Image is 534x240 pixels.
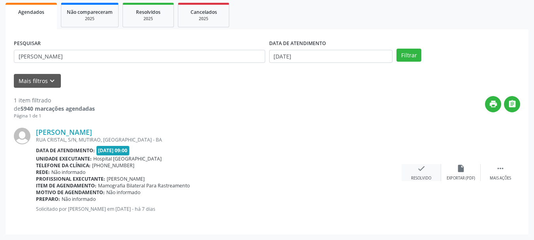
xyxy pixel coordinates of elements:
span: Não informado [51,169,85,176]
button: Mais filtroskeyboard_arrow_down [14,74,61,88]
div: Mais ações [490,176,511,181]
input: Selecione um intervalo [269,50,393,63]
b: Profissional executante: [36,176,105,182]
i: check [417,164,426,173]
span: [DATE] 09:00 [96,146,130,155]
i: keyboard_arrow_down [48,77,57,85]
p: Solicitado por [PERSON_NAME] em [DATE] - há 7 dias [36,206,402,212]
span: Mamografia Bilateral Para Rastreamento [98,182,190,189]
span: Hospital [GEOGRAPHIC_DATA] [93,155,162,162]
div: Página 1 de 1 [14,113,95,119]
div: 2025 [184,16,223,22]
strong: 5940 marcações agendadas [21,105,95,112]
a: [PERSON_NAME] [36,128,92,136]
div: 2025 [128,16,168,22]
b: Motivo de agendamento: [36,189,105,196]
img: img [14,128,30,144]
div: 2025 [67,16,113,22]
span: Resolvidos [136,9,160,15]
div: RUA CRISTAL, S/N, MUTIRAO, [GEOGRAPHIC_DATA] - BA [36,136,402,143]
div: Exportar (PDF) [447,176,475,181]
i:  [508,100,517,108]
div: de [14,104,95,113]
label: PESQUISAR [14,38,41,50]
span: Agendados [18,9,44,15]
b: Item de agendamento: [36,182,96,189]
div: 1 item filtrado [14,96,95,104]
button: print [485,96,501,112]
span: Não informado [106,189,140,196]
span: Cancelados [191,9,217,15]
b: Telefone da clínica: [36,162,91,169]
span: Não compareceram [67,9,113,15]
button:  [504,96,520,112]
b: Unidade executante: [36,155,92,162]
i: insert_drive_file [457,164,465,173]
label: DATA DE ATENDIMENTO [269,38,326,50]
input: Nome, CNS [14,50,265,63]
b: Rede: [36,169,50,176]
span: [PERSON_NAME] [107,176,145,182]
button: Filtrar [396,49,421,62]
b: Data de atendimento: [36,147,95,154]
div: Resolvido [411,176,431,181]
span: [PHONE_NUMBER] [92,162,134,169]
i: print [489,100,498,108]
span: Não informado [62,196,96,202]
b: Preparo: [36,196,60,202]
i:  [496,164,505,173]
